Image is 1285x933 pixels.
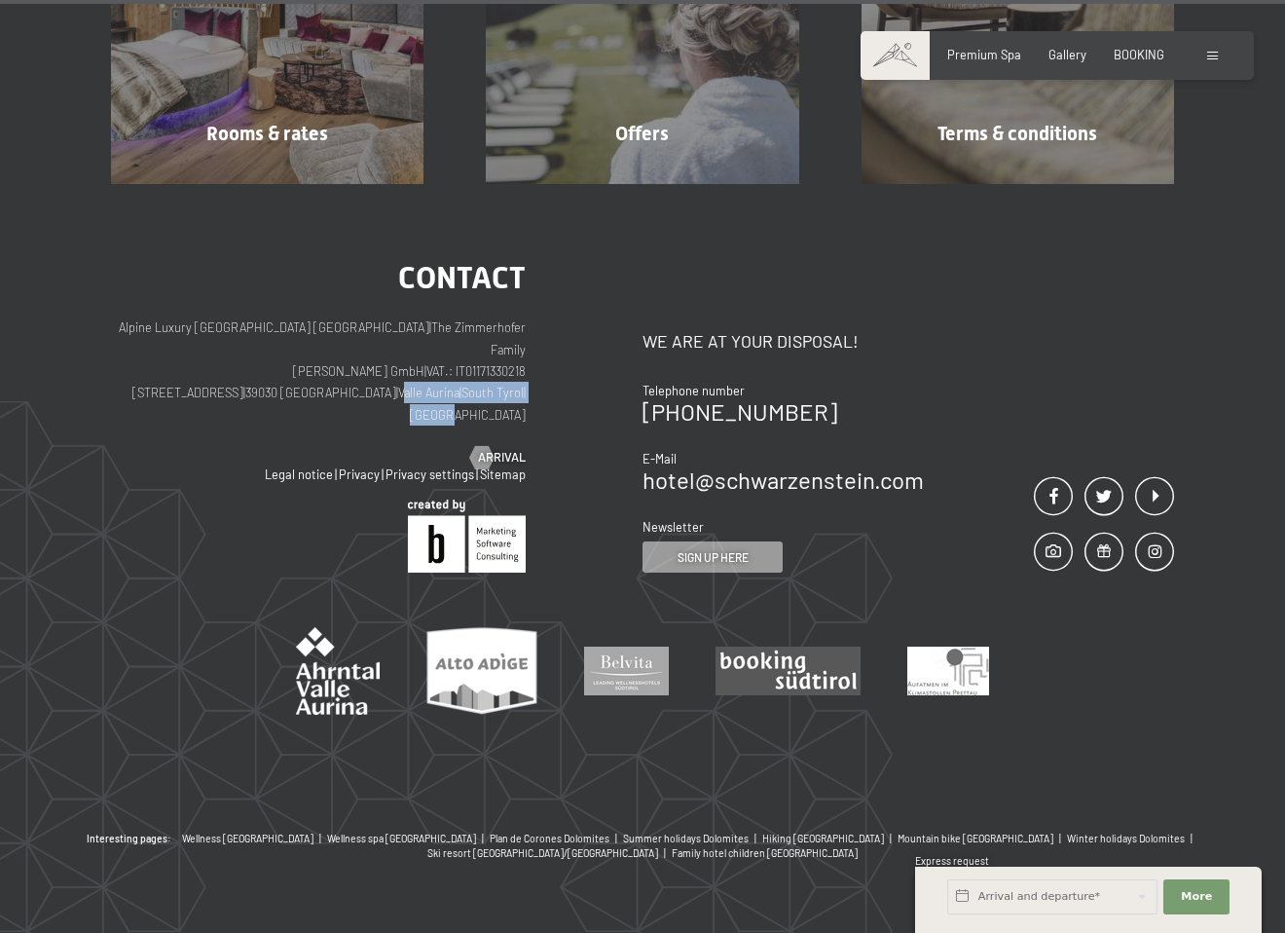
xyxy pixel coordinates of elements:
a: BOOKING [1114,47,1164,62]
a: Summer holidays Dolomites | [623,832,762,846]
span: | [1187,833,1198,844]
a: Hiking [GEOGRAPHIC_DATA] | [762,832,898,846]
span: Family hotel children [GEOGRAPHIC_DATA] [672,847,858,859]
span: Hiking [GEOGRAPHIC_DATA] [762,833,884,844]
span: Sign up here [678,549,749,566]
span: Arrival [478,449,526,466]
span: Telephone number [642,383,745,398]
a: Wellness [GEOGRAPHIC_DATA] | [182,832,327,846]
span: Ski resort [GEOGRAPHIC_DATA]/[GEOGRAPHIC_DATA] [427,847,658,859]
a: [PHONE_NUMBER] [642,397,837,426]
p: Alpine Luxury [GEOGRAPHIC_DATA] [GEOGRAPHIC_DATA] The Zimmerhofer Family [PERSON_NAME] GmbH VAT.:... [111,317,526,426]
span: | [660,847,672,859]
span: We are at your disposal! [642,330,859,352]
span: | [611,833,623,844]
span: | [243,385,245,400]
span: | [478,833,490,844]
a: Legal notice [265,466,333,482]
span: Wellness [GEOGRAPHIC_DATA] [182,833,313,844]
span: Winter holidays Dolomites [1067,833,1185,844]
span: More [1181,889,1212,905]
span: Express request [915,855,989,867]
a: Privacy [339,466,380,482]
a: Wellness spa [GEOGRAPHIC_DATA] | [327,832,490,846]
span: | [751,833,762,844]
span: | [886,833,898,844]
span: | [424,363,426,379]
span: | [459,385,461,400]
a: Premium Spa [947,47,1021,62]
span: | [1055,833,1067,844]
a: hotel@schwarzenstein.com [642,466,924,494]
span: | [476,466,478,482]
span: | [524,385,526,400]
a: Gallery [1048,47,1086,62]
a: Winter holidays Dolomites | [1067,832,1198,846]
a: Plan de Corones Dolomites | [490,832,623,846]
span: Offers [615,122,669,145]
a: Ski resort [GEOGRAPHIC_DATA]/[GEOGRAPHIC_DATA] | [427,846,672,861]
span: E-Mail [642,451,677,466]
img: Brandnamic GmbH | Leading Hospitality Solutions [408,500,526,573]
span: Summer holidays Dolomites [623,833,749,844]
span: Wellness spa [GEOGRAPHIC_DATA] [327,833,476,844]
span: Terms & conditions [937,122,1097,145]
a: Arrival [470,449,526,466]
span: Mountain bike [GEOGRAPHIC_DATA] [898,833,1053,844]
span: Contact [398,259,526,296]
span: | [396,385,398,400]
b: Interesting pages: [87,832,171,846]
span: | [382,466,384,482]
span: | [335,466,337,482]
button: More [1163,879,1230,914]
span: | [315,833,327,844]
a: Sitemap [480,466,526,482]
span: Rooms & rates [206,122,328,145]
span: Plan de Corones Dolomites [490,833,609,844]
span: | [429,319,431,335]
a: Privacy settings [385,466,474,482]
a: Family hotel children [GEOGRAPHIC_DATA] [672,846,858,861]
a: Mountain bike [GEOGRAPHIC_DATA] | [898,832,1067,846]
